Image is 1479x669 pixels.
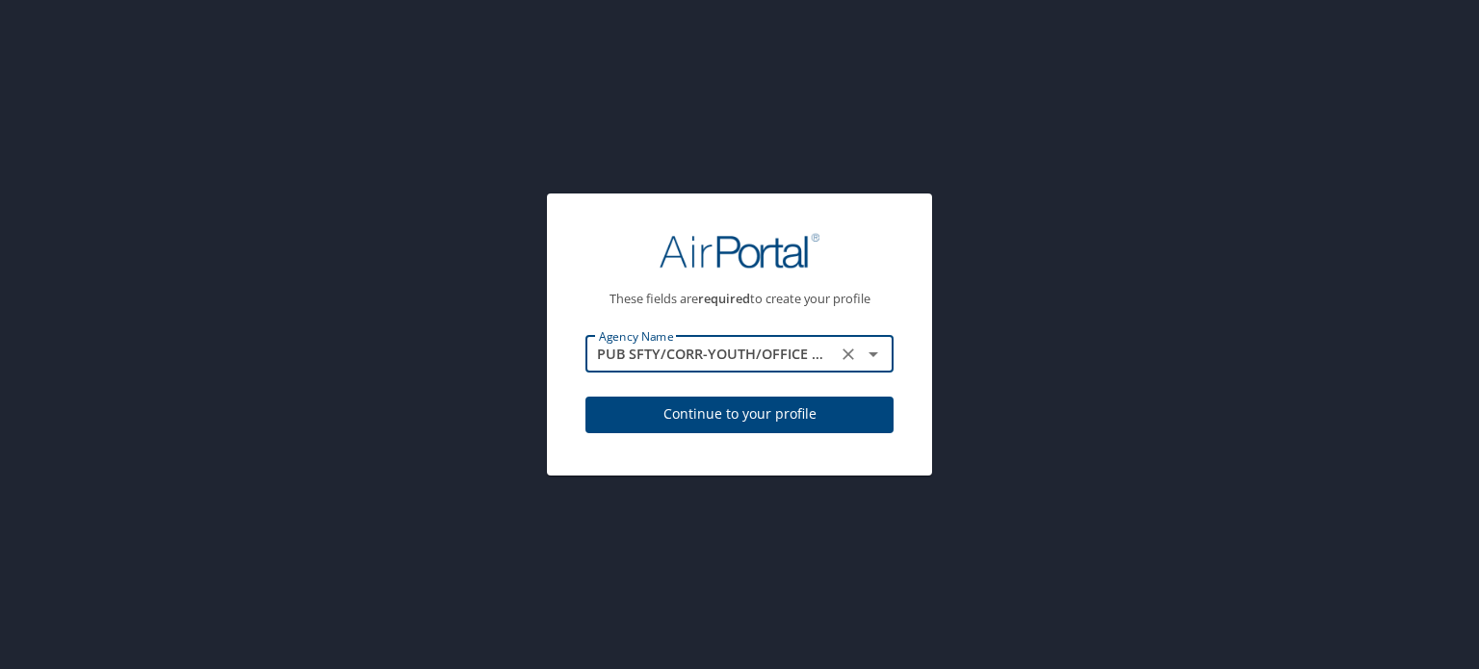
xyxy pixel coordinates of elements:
button: Clear [835,341,862,368]
p: These fields are to create your profile [585,293,894,305]
span: Continue to your profile [601,402,878,426]
strong: required [698,290,750,307]
button: Open [860,341,887,368]
button: Continue to your profile [585,397,894,434]
img: AirPortal Logo [660,232,819,270]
